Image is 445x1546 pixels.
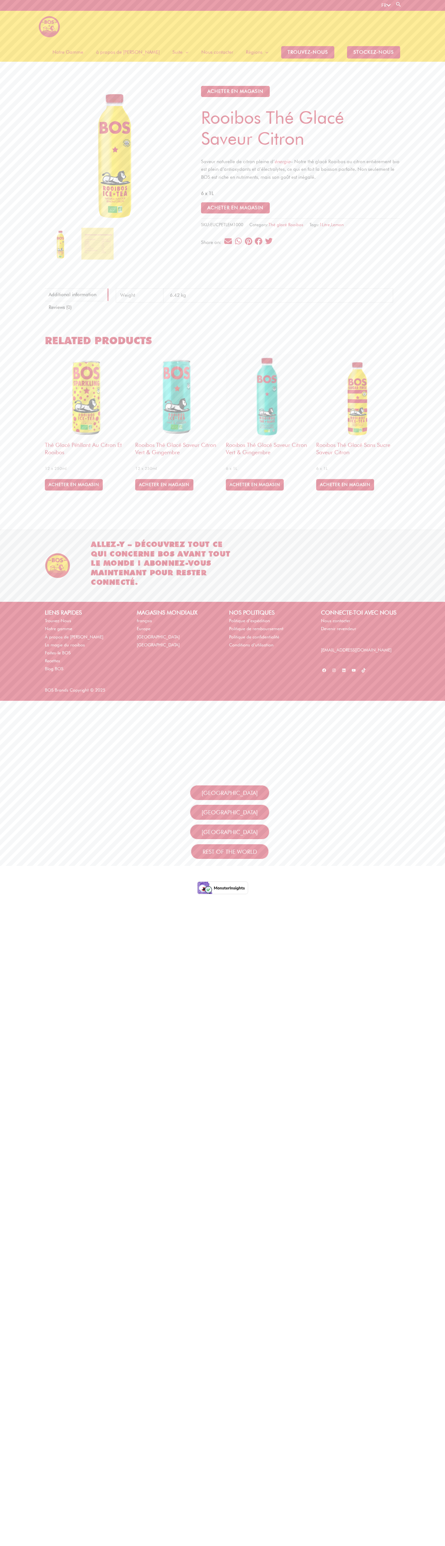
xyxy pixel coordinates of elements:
[229,642,274,647] a: Conditions d’utilisation
[45,228,77,260] img: Rooibos Thé Glacé Saveur Citron
[166,43,195,62] a: Suite
[52,43,83,62] span: Notre Gamme
[45,354,129,473] a: Thé glacé pétillant au citron et rooibos12 x 250ml
[201,158,400,181] p: Saveur naturelle de citron pleine d’ – Notre thé glacé Rooibos au citron entièrement bio est plei...
[229,626,283,631] a: Politique de remboursement
[137,617,216,649] nav: MAGASINS MONDIAUX
[45,301,108,314] a: Reviews (0)
[229,634,279,639] a: Politique de confidentialité
[234,237,243,246] div: Share on whatsapp
[48,789,398,856] nav: Menu
[45,438,129,463] h2: Thé glacé pétillant au citron et rooibos
[347,46,400,59] span: stockez-nous
[45,634,103,639] a: À propos de [PERSON_NAME]
[240,43,275,62] a: Régions
[45,658,60,663] a: Recettes
[201,107,400,149] h1: Rooibos Thé Glacé Saveur Citron
[316,466,400,471] span: 6 x 1L
[316,479,374,491] a: BUY IN STORE
[268,222,303,227] a: Thé glacé Rooibos
[172,43,183,62] span: Suite
[45,626,72,631] a: Notre gamme
[226,466,310,471] span: 6 x 1L
[48,761,398,769] p: Please select your region first, before adding items to your basket.
[38,16,60,38] img: BOS logo finals-200px
[137,634,180,639] a: [GEOGRAPHIC_DATA]
[191,844,269,859] a: REST OF the World
[45,666,63,671] a: Blog BOS
[190,785,269,800] a: [GEOGRAPHIC_DATA]
[201,86,270,97] button: ACHETER EN MAGASIN
[201,43,233,62] span: Nous contacter
[137,626,150,631] a: Europe
[316,354,400,438] img: Rooibos Thé Glacé sans sucre Saveur Citron
[45,354,129,438] img: Thé glacé pétillant au citron et rooibos
[45,479,103,491] a: BUY IN STORE
[197,881,248,894] img: Verified by MonsterInsights
[195,43,240,62] a: Nous contacter
[48,743,398,751] p: Each region has a unique range of BOS products.
[45,334,400,347] h2: Related products
[395,1,402,7] a: Search button
[331,222,344,227] a: Lemon
[201,221,243,229] span: SKU:
[226,438,310,463] h2: Rooibos thé glacé saveur citron vert & gingembre
[91,540,236,587] h2: Allez-y – découvrez tout ce qui concerne BOS avant tout le monde ! Abonnez-vous maintenant pour r...
[116,289,163,303] th: Weight
[224,237,233,246] div: Share on email
[229,617,308,649] nav: NOS POLITIQUES
[45,553,70,578] img: BOS Ice Tea
[244,237,253,246] div: Share on pinterest
[321,626,356,631] a: Devenir revendeur
[226,479,284,491] a: BUY IN STORE
[190,824,269,839] a: [GEOGRAPHIC_DATA]
[81,228,113,260] img: Rooibos Thé Glacé Saveur Citron - Image 2
[254,237,263,246] div: Share on facebook
[38,686,223,694] div: BOS Brands Copyright © 2025
[201,240,224,245] div: Share on:
[309,221,344,229] span: Tags: ,
[137,618,152,623] a: français
[48,717,398,734] h2: SELECT YOUR REGION
[321,618,351,623] a: Nous contacter
[316,354,400,473] a: Rooibos Thé Glacé sans sucre Saveur Citron6 x 1L
[163,289,393,303] td: 6.42 kg
[137,608,216,617] h2: MAGASINS MONDIAUX
[190,804,269,820] a: [GEOGRAPHIC_DATA]
[246,43,262,62] span: Régions
[275,43,341,62] a: TROUVEZ-NOUS
[226,354,310,473] a: Rooibos thé glacé saveur citron vert & gingembre6 x 1L
[135,466,219,471] span: 12 x 250ml
[201,202,270,213] button: ACHETER EN MAGASIN
[381,3,391,8] a: FR
[45,618,71,623] a: Trouvez-Nous
[135,354,219,438] img: EU_BOS_250ml_L&G
[319,222,330,227] a: 1Litre
[45,617,124,673] nav: LIENS RAPIDES
[229,618,270,623] a: Politique d’expédition
[46,43,90,62] a: Notre Gamme
[201,190,400,198] p: 6 x 1L
[41,43,407,62] nav: Site Navigation
[96,43,160,62] span: à propos de [PERSON_NAME]
[45,650,71,655] a: Faites-le BOS
[210,222,243,227] span: EUCPETLEM1000
[265,237,273,246] div: Share on twitter
[249,221,303,229] span: Category:
[45,288,108,301] a: Additional information
[45,642,85,647] a: La magie du rooibos
[275,159,290,164] a: énergie
[135,354,219,473] a: Rooibos thé glacé saveur citron vert & gingembre12 x 250ml
[321,608,400,617] h2: Connecte-toi avec nous
[135,479,193,491] a: BUY IN STORE
[229,608,308,617] h2: NOS POLITIQUES
[281,46,334,59] span: TROUVEZ-NOUS
[45,466,129,471] span: 12 x 250ml
[137,642,180,647] a: [GEOGRAPHIC_DATA]
[316,438,400,463] h2: Rooibos Thé Glacé sans sucre Saveur Citron
[321,647,392,652] a: [EMAIL_ADDRESS][DOMAIN_NAME]
[90,43,166,62] a: à propos de [PERSON_NAME]
[321,617,400,633] nav: Connecte-toi avec nous
[45,81,187,223] img: Rooibos Thé Glacé Saveur Citron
